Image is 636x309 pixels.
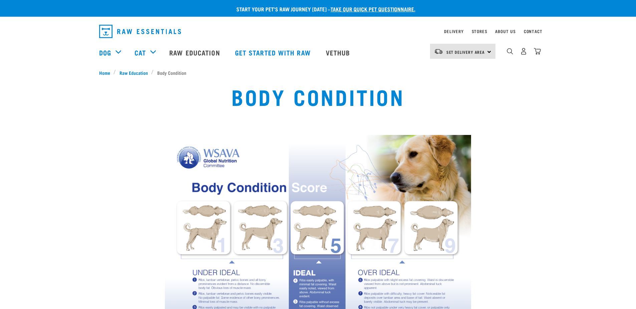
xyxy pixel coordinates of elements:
a: Raw Education [163,39,228,66]
a: Raw Education [116,69,151,76]
img: user.png [520,48,527,55]
h1: Body Condition [231,84,405,108]
img: van-moving.png [434,48,443,54]
nav: breadcrumbs [99,69,537,76]
span: Home [99,69,110,76]
a: Delivery [444,30,463,32]
a: About Us [495,30,515,32]
a: Cat [135,47,146,57]
a: Dog [99,47,111,57]
img: home-icon@2x.png [534,48,541,55]
nav: dropdown navigation [94,22,543,41]
img: Raw Essentials Logo [99,25,181,38]
img: home-icon-1@2x.png [507,48,513,54]
a: Contact [524,30,543,32]
span: Raw Education [120,69,148,76]
a: Stores [472,30,487,32]
a: Vethub [319,39,359,66]
a: take our quick pet questionnaire. [331,7,415,10]
span: Set Delivery Area [446,51,485,53]
a: Get started with Raw [228,39,319,66]
a: Home [99,69,114,76]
